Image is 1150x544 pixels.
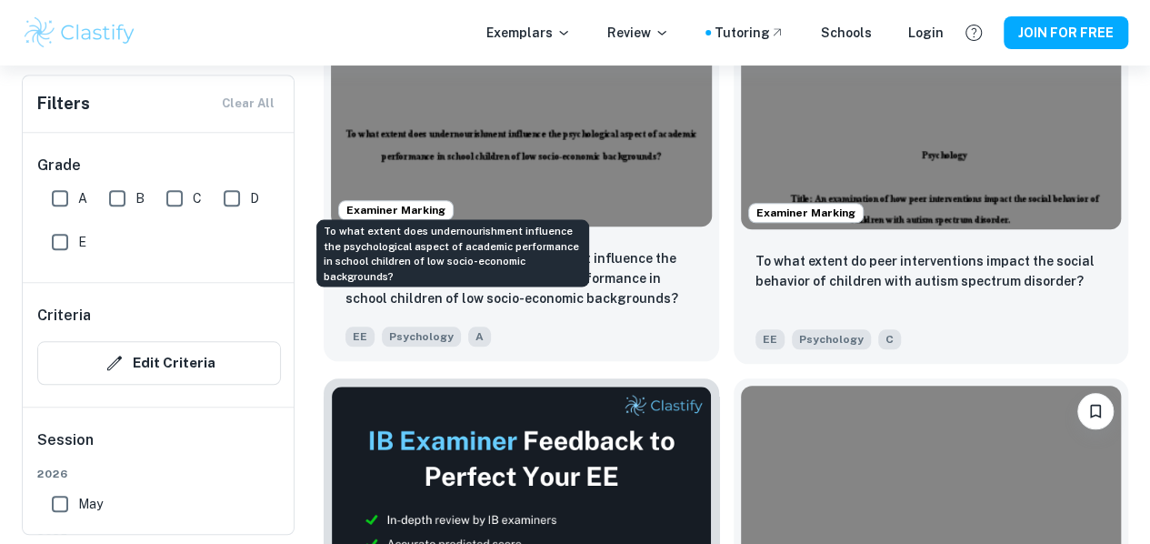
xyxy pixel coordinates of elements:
[193,188,202,208] span: C
[37,341,281,385] button: Edit Criteria
[78,494,103,514] span: May
[1004,16,1128,49] button: JOIN FOR FREE
[755,251,1107,291] p: To what extent do peer interventions impact the social behavior of children with autism spectrum ...
[37,91,90,116] h6: Filters
[250,188,259,208] span: D
[37,305,91,327] h6: Criteria
[316,219,589,287] div: To what extent does undernourishment influence the psychological aspect of academic performance i...
[792,329,871,349] span: Psychology
[468,327,491,347] span: A
[345,327,375,347] span: EE
[37,429,281,466] h6: Session
[382,327,461,347] span: Psychology
[749,205,863,221] span: Examiner Marking
[715,23,785,43] a: Tutoring
[37,466,281,482] span: 2026
[755,329,785,349] span: EE
[37,155,281,176] h6: Grade
[607,23,669,43] p: Review
[908,23,944,43] a: Login
[78,188,87,208] span: A
[821,23,872,43] a: Schools
[1077,393,1114,429] button: Please log in to bookmark exemplars
[958,17,989,48] button: Help and Feedback
[878,329,901,349] span: C
[78,232,86,252] span: E
[22,15,137,51] img: Clastify logo
[486,23,571,43] p: Exemplars
[135,188,145,208] span: B
[339,202,453,218] span: Examiner Marking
